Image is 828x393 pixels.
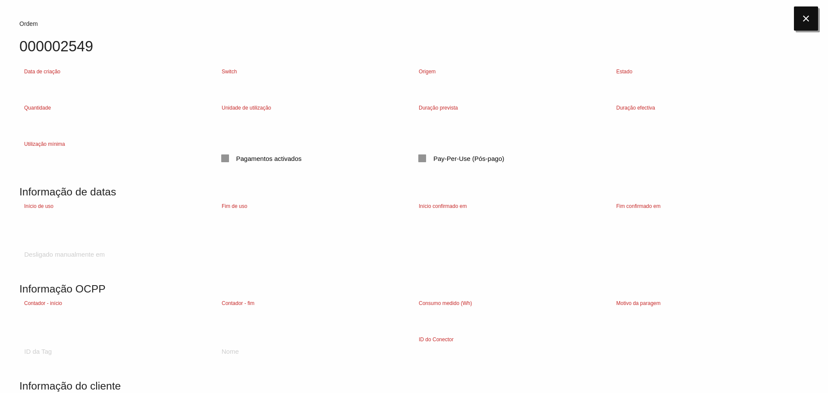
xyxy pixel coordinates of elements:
[616,104,655,112] label: Duração efectiva
[222,347,239,357] label: Nome
[794,6,818,31] i: close
[24,104,51,112] label: Quantidade
[419,202,467,210] label: Início confirmado em
[418,153,504,164] span: Pay-Per-Use (Pós-pago)
[24,299,62,307] label: Contador - início
[19,38,809,55] h4: 000002549
[616,299,661,307] label: Motivo da paragem
[24,202,53,210] label: Início de uso
[24,347,52,357] label: ID da Tag
[616,202,661,210] label: Fim confirmado em
[24,250,105,260] label: Desligado manualmente em
[24,140,65,148] label: Utilização mínima
[419,299,472,307] label: Consumo medido (Wh)
[221,153,302,164] span: Pagamentos activados
[24,68,60,75] label: Data de criação
[616,68,632,75] label: Estado
[419,336,454,343] label: ID do Conector
[19,186,809,198] h5: Informação de datas
[222,68,237,75] label: Switch
[19,19,809,28] div: Ordem
[19,380,809,392] h5: Informação do cliente
[222,104,271,112] label: Unidade de utilização
[222,202,247,210] label: Fim de uso
[222,299,254,307] label: Contador - fim
[419,104,458,112] label: Duração prevista
[19,283,809,295] h5: Informação OCPP
[419,68,436,75] label: Origem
